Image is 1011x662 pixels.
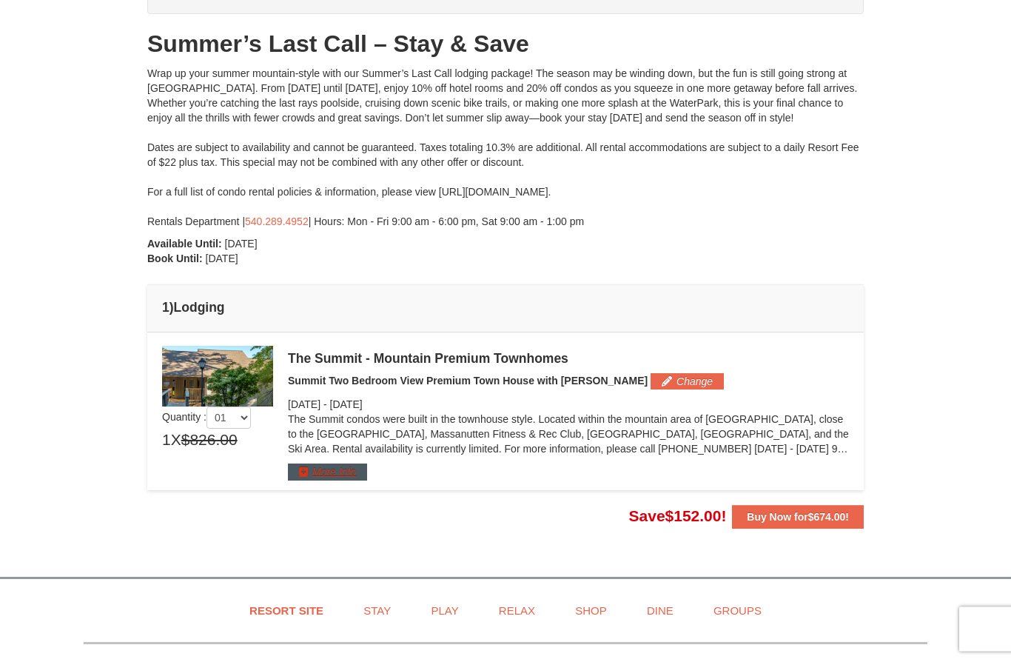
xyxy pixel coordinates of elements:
[480,595,554,628] a: Relax
[808,512,846,524] span: $674.00
[665,508,722,525] span: $152.00
[162,429,171,452] span: 1
[628,595,692,628] a: Dine
[147,238,222,250] strong: Available Until:
[162,301,849,315] h4: 1 Lodging
[412,595,477,628] a: Play
[181,429,238,452] span: $826.00
[171,429,181,452] span: X
[732,506,864,529] button: Buy Now for$674.00!
[162,347,273,407] img: 19219034-1-0eee7e00.jpg
[330,399,363,411] span: [DATE]
[288,399,320,411] span: [DATE]
[695,595,780,628] a: Groups
[288,412,849,457] p: The Summit condos were built in the townhouse style. Located within the mountain area of [GEOGRAP...
[747,512,849,524] strong: Buy Now for !
[147,30,864,59] h1: Summer’s Last Call – Stay & Save
[147,253,203,265] strong: Book Until:
[345,595,409,628] a: Stay
[288,352,849,367] div: The Summit - Mountain Premium Townhomes
[651,374,724,390] button: Change
[288,375,648,387] span: Summit Two Bedroom View Premium Town House with [PERSON_NAME]
[629,508,727,525] span: Save !
[245,216,309,228] a: 540.289.4952
[169,301,174,315] span: )
[288,464,367,481] button: More Info
[323,399,327,411] span: -
[206,253,238,265] span: [DATE]
[557,595,625,628] a: Shop
[231,595,342,628] a: Resort Site
[147,67,864,230] div: Wrap up your summer mountain-style with our Summer’s Last Call lodging package! The season may be...
[162,412,251,424] span: Quantity :
[225,238,258,250] span: [DATE]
